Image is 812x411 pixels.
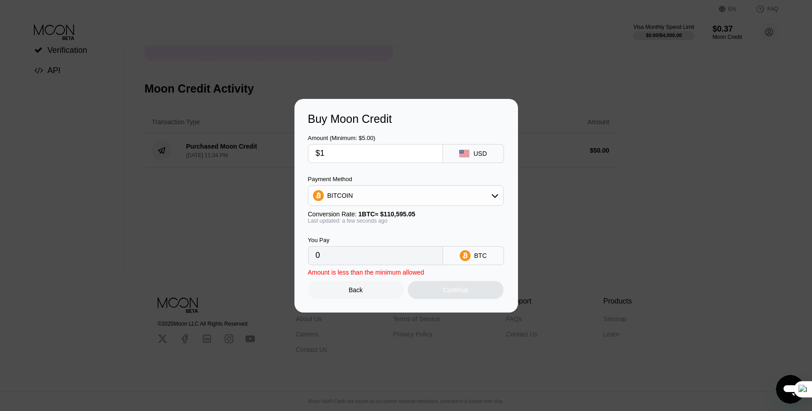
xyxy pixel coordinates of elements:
div: Buy Moon Credit [308,112,504,126]
input: $0.00 [316,145,435,163]
div: Conversion Rate: [308,210,504,218]
div: Last updated: a few seconds ago [308,218,504,224]
div: Back [349,286,363,294]
div: You Pay [308,237,443,243]
div: Amount (Minimum: $5.00) [308,135,443,141]
div: Payment Method [308,176,504,182]
span: 1 BTC ≈ $110,595.05 [359,210,415,218]
iframe: Button to launch messaging window [776,375,805,404]
div: Amount is less than the minimum allowed [308,269,425,276]
div: USD [473,150,487,157]
div: Back [308,281,404,299]
div: BTC [474,252,487,259]
div: BITCOIN [327,192,353,199]
div: BITCOIN [308,187,503,205]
